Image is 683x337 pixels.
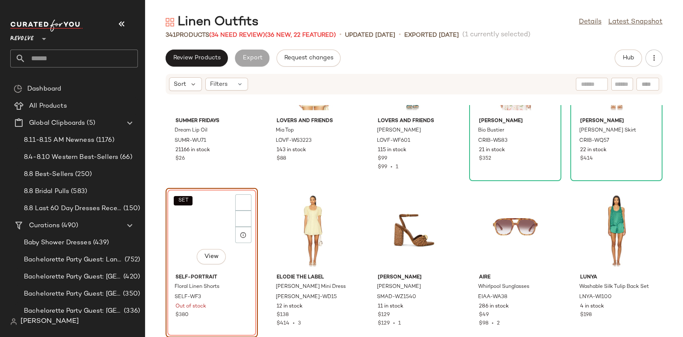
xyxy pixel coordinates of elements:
[166,31,336,40] div: Products
[478,283,529,291] span: Whirlpool Sunglasses
[580,274,653,281] span: LUNYA
[174,196,193,205] button: SET
[298,321,301,326] span: 3
[60,221,78,231] span: (490)
[73,170,92,179] span: (250)
[91,238,109,248] span: (439)
[377,283,421,291] span: [PERSON_NAME]
[29,101,67,111] span: All Products
[29,221,60,231] span: Curations
[479,117,552,125] span: [PERSON_NAME]
[175,117,248,125] span: Summer Fridays
[276,293,337,301] span: [PERSON_NAME]-WD15
[277,321,289,326] span: $414
[175,155,185,163] span: $26
[622,55,634,62] span: Hub
[399,30,401,40] span: •
[24,187,69,196] span: 8.8 Bridal Pulls
[478,127,504,135] span: Bio Bustier
[24,204,122,214] span: 8.8 Last 60 Day Dresses Receipts Best-Sellers
[277,303,303,311] span: 12 in stock
[378,274,450,281] span: [PERSON_NAME]
[479,303,509,311] span: 286 in stock
[378,303,403,311] span: 11 in stock
[276,283,346,291] span: [PERSON_NAME] Mini Dress
[277,311,289,319] span: $138
[24,170,73,179] span: 8.8 Best-Sellers
[579,293,612,301] span: LNYA-WI100
[209,32,265,38] span: (34 Need Review)
[69,187,87,196] span: (583)
[24,306,122,316] span: Bachelorette Party Guest: [GEOGRAPHIC_DATA]
[85,118,95,128] span: (5)
[479,321,488,326] span: $98
[479,155,491,163] span: $352
[378,164,387,170] span: $99
[24,135,94,145] span: 8.11-8.15 AM Newness
[123,255,140,265] span: (752)
[270,191,356,270] img: EDIE-WD15_V1.jpg
[175,127,207,135] span: Dream Lip Oil
[173,55,221,62] span: Review Products
[121,289,140,299] span: (350)
[265,32,336,38] span: (36 New, 22 Featured)
[371,191,457,270] img: SMAD-WZ1540_V1.jpg
[579,137,609,145] span: CRIB-WQ57
[122,272,140,282] span: (420)
[197,249,226,264] button: View
[378,155,387,163] span: $99
[175,293,201,301] span: SELF-WF3
[479,311,489,319] span: $49
[478,293,508,301] span: EIAA-WA38
[398,321,401,326] span: 1
[396,164,398,170] span: 1
[580,303,604,311] span: 4 in stock
[166,32,176,38] span: 341
[479,147,505,154] span: 21 in stock
[345,31,395,40] p: updated [DATE]
[497,321,500,326] span: 2
[20,316,79,327] span: [PERSON_NAME]
[387,164,396,170] span: •
[122,306,140,316] span: (336)
[615,50,642,67] button: Hub
[580,117,653,125] span: [PERSON_NAME]
[277,50,341,67] button: Request changes
[479,274,552,281] span: AIRE
[289,321,298,326] span: •
[166,14,259,31] div: Linen Outfits
[277,274,349,281] span: Elodie the Label
[24,255,123,265] span: Bachelorette Party Guest: Landing Page
[24,238,91,248] span: Baby Shower Dresses
[377,137,410,145] span: LOVF-WF601
[10,29,34,44] span: Revolve
[277,147,306,154] span: 143 in stock
[579,17,601,27] a: Details
[277,117,349,125] span: Lovers and Friends
[377,127,421,135] span: [PERSON_NAME]
[378,117,450,125] span: Lovers and Friends
[24,272,122,282] span: Bachelorette Party Guest: [GEOGRAPHIC_DATA]
[14,85,22,93] img: svg%3e
[404,31,459,40] p: Exported [DATE]
[27,84,61,94] span: Dashboard
[378,321,390,326] span: $129
[378,311,390,319] span: $129
[204,253,219,260] span: View
[175,283,219,291] span: Floral Linen Shorts
[579,283,649,291] span: Washable Silk Tulip Back Set
[462,30,531,40] span: (1 currently selected)
[10,20,83,32] img: cfy_white_logo.C9jOOHJF.svg
[580,311,592,319] span: $198
[122,204,140,214] span: (150)
[472,191,558,270] img: EIAA-WA38_V1.jpg
[94,135,114,145] span: (1176)
[608,17,663,27] a: Latest Snapshot
[24,152,118,162] span: 8.4-8.10 Western Best-Sellers
[390,321,398,326] span: •
[174,80,186,89] span: Sort
[378,147,406,154] span: 115 in stock
[276,127,294,135] span: Mia Top
[377,293,416,301] span: SMAD-WZ1540
[580,147,607,154] span: 22 in stock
